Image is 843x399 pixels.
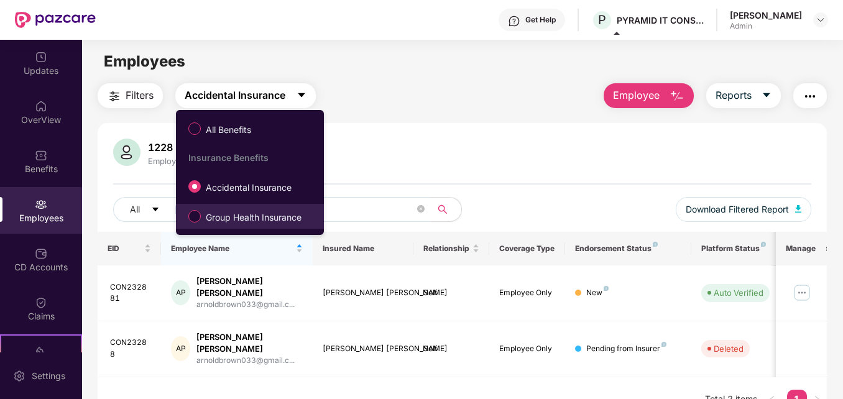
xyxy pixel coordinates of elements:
div: CON232881 [110,282,151,305]
span: EID [108,244,142,254]
img: svg+xml;base64,PHN2ZyB4bWxucz0iaHR0cDovL3d3dy53My5vcmcvMjAwMC9zdmciIHdpZHRoPSI4IiBoZWlnaHQ9IjgiIH... [604,286,609,291]
div: [PERSON_NAME] [PERSON_NAME] [196,275,302,299]
img: svg+xml;base64,PHN2ZyB4bWxucz0iaHR0cDovL3d3dy53My5vcmcvMjAwMC9zdmciIHhtbG5zOnhsaW5rPSJodHRwOi8vd3... [670,89,684,104]
button: Employee [604,83,694,108]
div: Pending from Insurer [586,343,666,355]
img: svg+xml;base64,PHN2ZyB4bWxucz0iaHR0cDovL3d3dy53My5vcmcvMjAwMC9zdmciIHdpZHRoPSIyMSIgaGVpZ2h0PSIyMC... [35,346,47,358]
div: [PERSON_NAME] [730,9,802,21]
div: Self [423,343,479,355]
button: Accidental Insurancecaret-down [175,83,316,108]
img: svg+xml;base64,PHN2ZyBpZD0iU2V0dGluZy0yMHgyMCIgeG1sbnM9Imh0dHA6Ly93d3cudzMub3JnLzIwMDAvc3ZnIiB3aW... [13,370,25,382]
span: P [598,12,606,27]
img: svg+xml;base64,PHN2ZyB4bWxucz0iaHR0cDovL3d3dy53My5vcmcvMjAwMC9zdmciIHdpZHRoPSI4IiBoZWlnaHQ9IjgiIH... [653,242,658,247]
span: search [431,204,455,214]
div: arnoldbrown033@gmail.c... [196,299,302,311]
div: [PERSON_NAME] [PERSON_NAME] [196,331,302,355]
div: PYRAMID IT CONSULTING PRIVATE LIMITED [617,14,704,26]
span: Employee Name [171,244,293,254]
img: New Pazcare Logo [15,12,96,28]
div: Employee Only [499,343,555,355]
div: Auto Verified [714,287,763,299]
span: caret-down [762,90,772,101]
img: svg+xml;base64,PHN2ZyBpZD0iQ0RfQWNjb3VudHMiIGRhdGEtbmFtZT0iQ0QgQWNjb3VudHMiIHhtbG5zPSJodHRwOi8vd3... [35,247,47,260]
th: Relationship [413,232,489,265]
img: svg+xml;base64,PHN2ZyBpZD0iSGVscC0zMngzMiIgeG1sbnM9Imh0dHA6Ly93d3cudzMub3JnLzIwMDAvc3ZnIiB3aWR0aD... [508,15,520,27]
span: Download Filtered Report [686,203,789,216]
img: svg+xml;base64,PHN2ZyB4bWxucz0iaHR0cDovL3d3dy53My5vcmcvMjAwMC9zdmciIHdpZHRoPSI4IiBoZWlnaHQ9IjgiIH... [761,242,766,247]
div: Insurance Benefits [188,152,324,163]
img: svg+xml;base64,PHN2ZyB4bWxucz0iaHR0cDovL3d3dy53My5vcmcvMjAwMC9zdmciIHhtbG5zOnhsaW5rPSJodHRwOi8vd3... [113,139,140,166]
div: Platform Status [701,244,770,254]
img: svg+xml;base64,PHN2ZyBpZD0iVXBkYXRlZCIgeG1sbnM9Imh0dHA6Ly93d3cudzMub3JnLzIwMDAvc3ZnIiB3aWR0aD0iMj... [35,51,47,63]
span: Reports [716,88,752,103]
img: svg+xml;base64,PHN2ZyBpZD0iQ2xhaW0iIHhtbG5zPSJodHRwOi8vd3d3LnczLm9yZy8yMDAwL3N2ZyIgd2lkdGg9IjIwIi... [35,296,47,309]
th: EID [98,232,161,265]
button: Allcaret-down [113,197,189,222]
span: close-circle [417,204,425,216]
div: [PERSON_NAME] [PERSON_NAME] [323,343,404,355]
button: Reportscaret-down [706,83,781,108]
span: All [130,203,140,216]
div: 1228 [145,141,193,154]
div: Admin [730,21,802,31]
span: Employees [104,52,185,70]
img: svg+xml;base64,PHN2ZyBpZD0iRW1wbG95ZWVzIiB4bWxucz0iaHR0cDovL3d3dy53My5vcmcvMjAwMC9zdmciIHdpZHRoPS... [35,198,47,211]
span: Filters [126,88,154,103]
div: Employees [145,156,193,166]
span: Employee [613,88,660,103]
div: arnoldbrown033@gmail.c... [196,355,302,367]
th: Manage [776,232,826,265]
span: All Benefits [201,123,256,137]
img: svg+xml;base64,PHN2ZyB4bWxucz0iaHR0cDovL3d3dy53My5vcmcvMjAwMC9zdmciIHdpZHRoPSIyNCIgaGVpZ2h0PSIyNC... [803,89,818,104]
img: svg+xml;base64,PHN2ZyB4bWxucz0iaHR0cDovL3d3dy53My5vcmcvMjAwMC9zdmciIHhtbG5zOnhsaW5rPSJodHRwOi8vd3... [795,205,801,213]
div: Get Help [525,15,556,25]
button: search [431,197,462,222]
img: svg+xml;base64,PHN2ZyB4bWxucz0iaHR0cDovL3d3dy53My5vcmcvMjAwMC9zdmciIHdpZHRoPSIyNCIgaGVpZ2h0PSIyNC... [107,89,122,104]
div: Self [423,287,479,299]
img: manageButton [792,283,812,303]
img: svg+xml;base64,PHN2ZyB4bWxucz0iaHR0cDovL3d3dy53My5vcmcvMjAwMC9zdmciIHdpZHRoPSI4IiBoZWlnaHQ9IjgiIH... [661,342,666,347]
img: svg+xml;base64,PHN2ZyBpZD0iRHJvcGRvd24tMzJ4MzIiIHhtbG5zPSJodHRwOi8vd3d3LnczLm9yZy8yMDAwL3N2ZyIgd2... [816,15,826,25]
div: New [586,287,609,299]
span: Accidental Insurance [185,88,285,103]
span: Group Health Insurance [201,211,306,224]
img: svg+xml;base64,PHN2ZyBpZD0iSG9tZSIgeG1sbnM9Imh0dHA6Ly93d3cudzMub3JnLzIwMDAvc3ZnIiB3aWR0aD0iMjAiIG... [35,100,47,112]
span: close-circle [417,205,425,213]
img: svg+xml;base64,PHN2ZyBpZD0iQmVuZWZpdHMiIHhtbG5zPSJodHRwOi8vd3d3LnczLm9yZy8yMDAwL3N2ZyIgd2lkdGg9Ij... [35,149,47,162]
div: Employee Only [499,287,555,299]
th: Insured Name [313,232,414,265]
div: CON23288 [110,337,151,360]
span: caret-down [297,90,306,101]
span: Relationship [423,244,470,254]
th: Coverage Type [489,232,565,265]
div: [PERSON_NAME] [PERSON_NAME] [323,287,404,299]
div: Deleted [714,342,744,355]
div: Endorsement Status [575,244,681,254]
button: Download Filtered Report [676,197,811,222]
span: Accidental Insurance [201,181,297,195]
div: AP [171,280,190,305]
div: Settings [28,370,69,382]
button: Filters [98,83,163,108]
span: caret-down [151,205,160,215]
div: AP [171,336,190,361]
